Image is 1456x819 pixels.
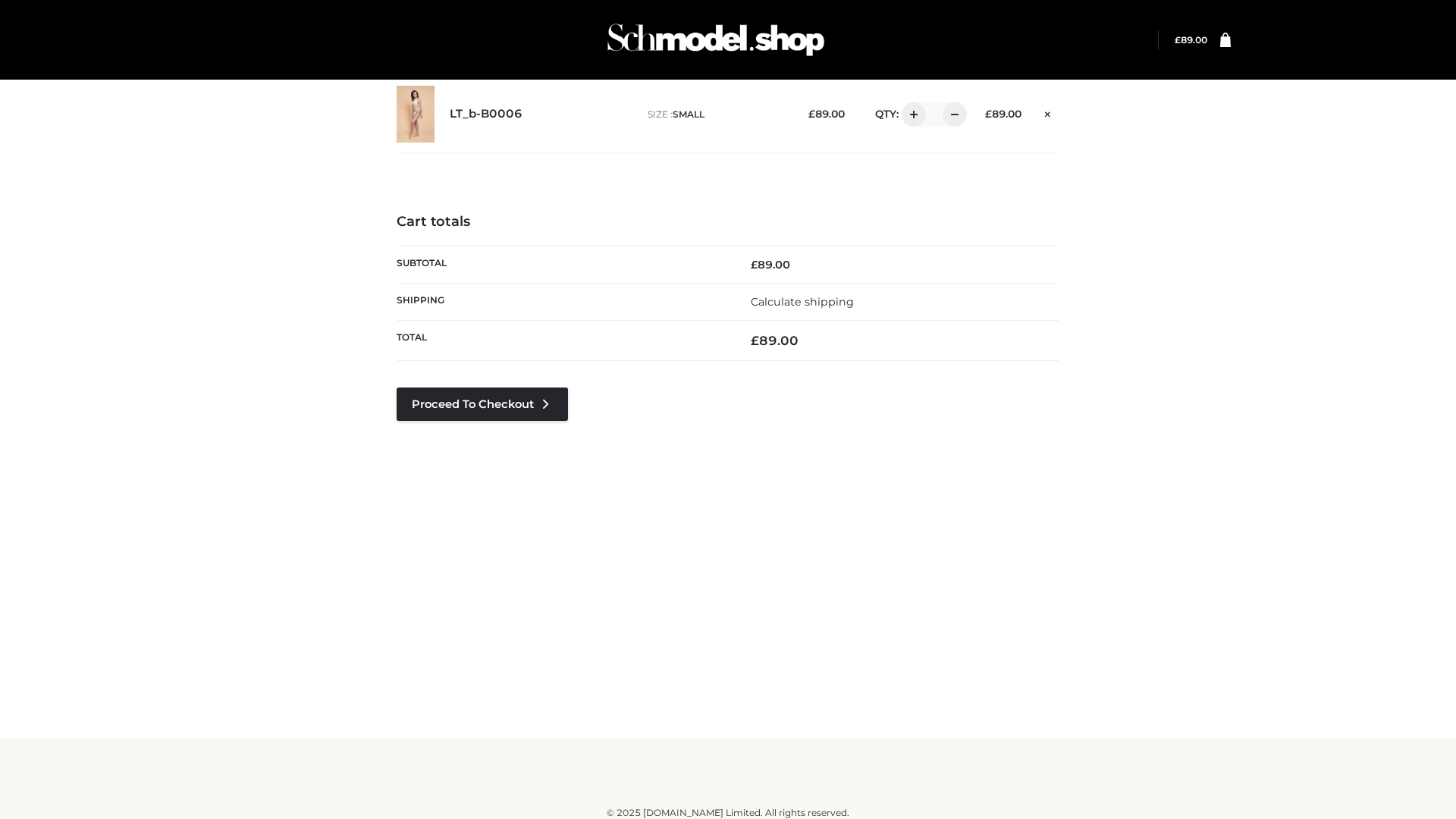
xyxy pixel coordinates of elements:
a: £89.00 [1175,34,1207,45]
a: Proceed to Checkout [397,388,568,421]
span: £ [1175,34,1181,45]
span: £ [808,108,815,120]
h4: Cart totals [397,214,1059,231]
span: SMALL [673,108,704,120]
a: Calculate shipping [751,295,854,309]
span: £ [985,108,992,120]
img: Schmodel Admin 964 [602,10,830,70]
a: Remove this item [1037,102,1059,122]
span: £ [751,333,759,348]
bdi: 89.00 [985,108,1021,120]
a: LT_b-B0006 [450,107,522,121]
th: Total [397,321,728,361]
span: £ [751,258,758,271]
th: Shipping [397,283,728,320]
bdi: 89.00 [751,258,790,271]
bdi: 89.00 [1175,34,1207,45]
bdi: 89.00 [751,333,799,348]
bdi: 89.00 [808,108,845,120]
th: Subtotal [397,246,728,283]
p: size : [648,108,785,121]
div: QTY: [860,102,962,127]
